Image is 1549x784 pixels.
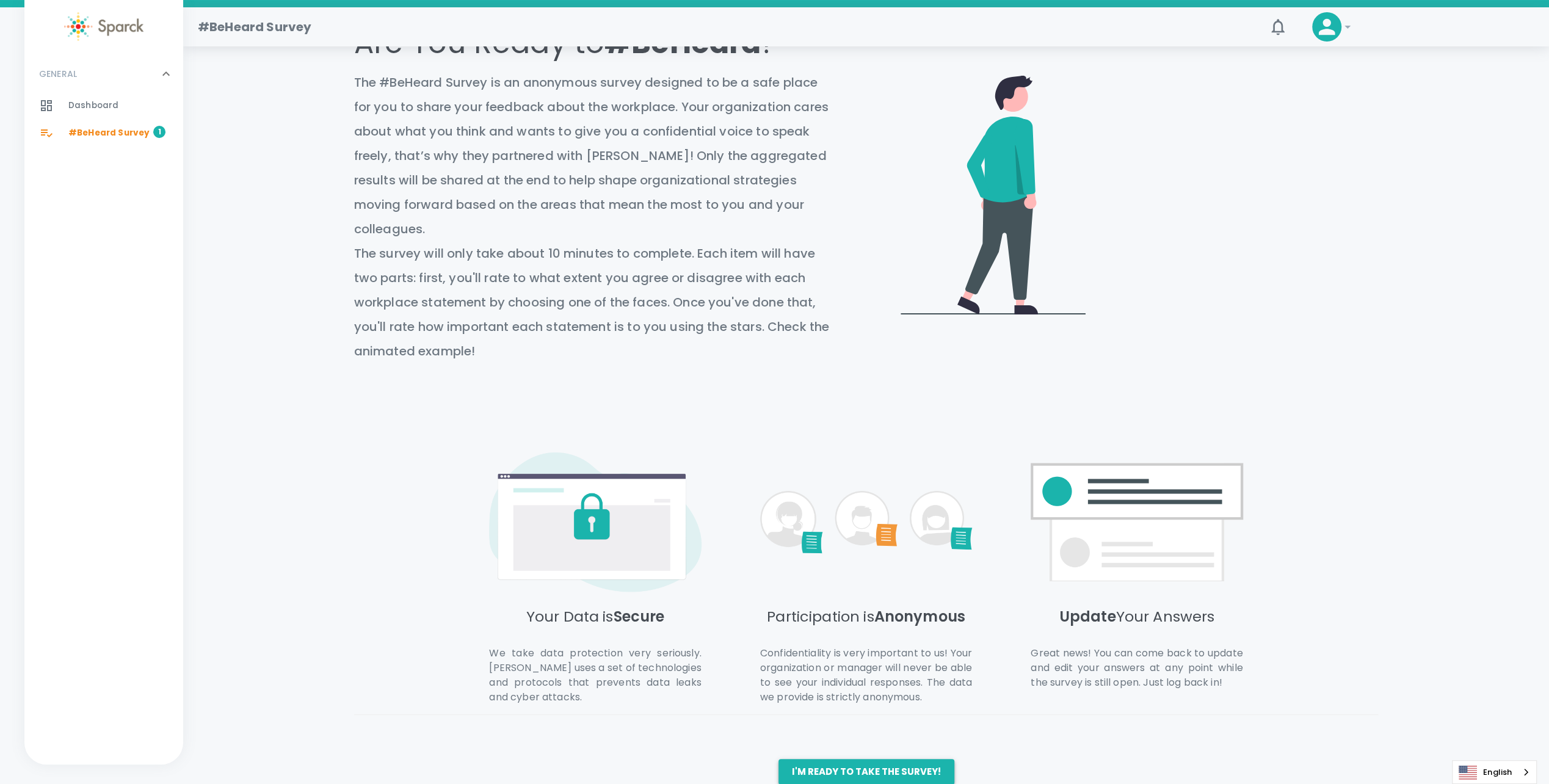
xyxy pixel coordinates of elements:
p: Are You Ready to ? [354,26,837,60]
img: [object Object] [760,451,972,593]
p: We take data protection very seriously. [PERSON_NAME] uses a set of technologies and protocols th... [489,646,701,705]
h5: Your Answers [1031,607,1242,646]
div: Language [1452,760,1537,784]
a: Dashboard [24,92,183,119]
a: Sparck logo [24,12,183,41]
span: Anonymous [874,606,965,626]
span: Update [1059,606,1116,626]
aside: Language selected: English [1452,760,1537,784]
div: GENERAL [24,56,183,92]
span: Dashboard [68,100,118,112]
span: #BeHeard Survey [68,127,150,139]
p: GENERAL [39,68,77,80]
h5: Your Data is [489,607,701,646]
img: Sparck logo [64,12,143,41]
p: Great news! You can come back to update and edit your answers at any point while the survey is st... [1031,646,1242,690]
p: Confidentiality is very important to us! Your organization or manager will never be able to see y... [760,646,972,705]
img: [object Object] [489,451,701,593]
a: #BeHeard Survey1 [24,120,183,147]
img: [object Object] [1031,451,1242,593]
p: The #BeHeard Survey is an anonymous survey designed to be a safe place for you to share your feed... [354,70,837,363]
h1: #BeHeard Survey [198,17,311,37]
div: GENERAL [24,92,183,151]
span: Secure [614,606,665,626]
a: English [1453,761,1536,783]
span: 1 [153,126,165,138]
h5: Participation is [760,607,972,646]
